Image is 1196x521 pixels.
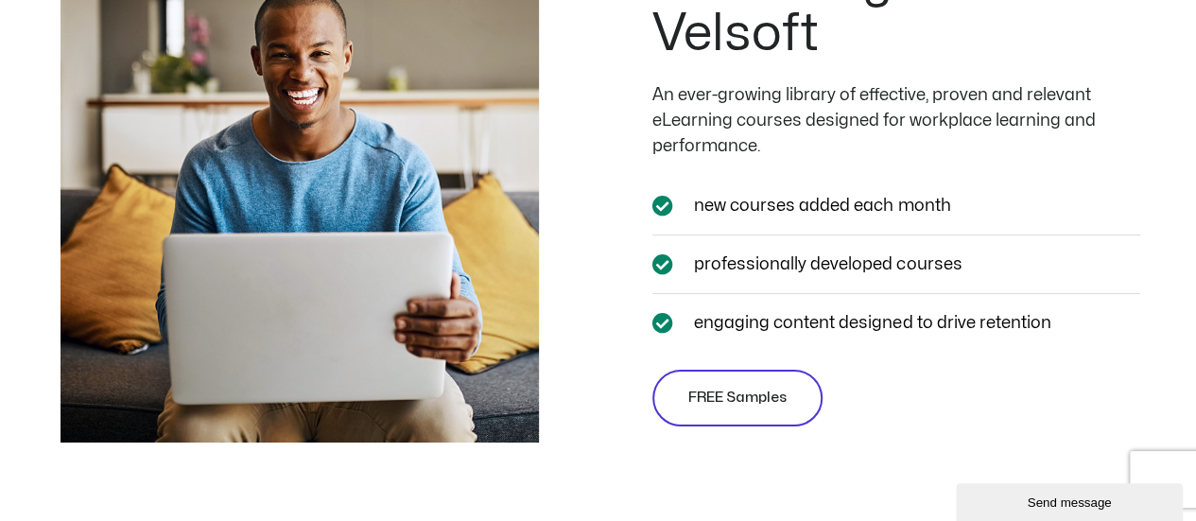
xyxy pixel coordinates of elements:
[689,252,962,277] span: professionally developed courses
[652,82,1106,159] div: An ever-growing library of effective, proven and relevant eLearning courses designed for workplac...
[956,479,1187,521] iframe: chat widget
[689,193,950,218] span: new courses added each month
[652,370,823,426] a: FREE Samples
[689,310,1050,336] span: engaging content designed to drive retention
[688,387,787,409] span: FREE Samples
